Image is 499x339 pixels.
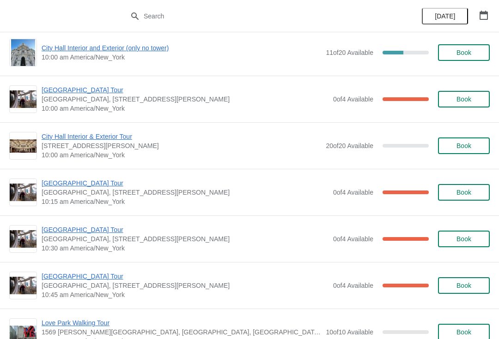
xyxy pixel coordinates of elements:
[438,91,490,107] button: Book
[438,184,490,201] button: Book
[10,326,37,339] img: Love Park Walking Tour | 1569 John F Kennedy Boulevard, Philadelphia, PA, USA | 11:00 am America/...
[456,235,471,243] span: Book
[435,12,455,20] span: [DATE]
[42,141,321,150] span: [STREET_ADDRESS][PERSON_NAME]
[42,225,329,234] span: [GEOGRAPHIC_DATA] Tour
[42,197,329,206] span: 10:15 am America/New_York
[10,139,37,153] img: City Hall Interior & Exterior Tour | 1400 John F Kennedy Boulevard, Suite 121, Philadelphia, PA, ...
[456,142,471,149] span: Book
[42,272,329,281] span: [GEOGRAPHIC_DATA] Tour
[42,244,329,253] span: 10:30 am America/New_York
[10,230,37,248] img: City Hall Tower Tour | City Hall Visitor Center, 1400 John F Kennedy Boulevard Suite 121, Philade...
[42,104,329,113] span: 10:00 am America/New_York
[42,188,329,197] span: [GEOGRAPHIC_DATA], [STREET_ADDRESS][PERSON_NAME]
[333,235,373,243] span: 0 of 4 Available
[42,234,329,244] span: [GEOGRAPHIC_DATA], [STREET_ADDRESS][PERSON_NAME]
[333,189,373,196] span: 0 of 4 Available
[42,178,329,188] span: [GEOGRAPHIC_DATA] Tour
[326,142,373,149] span: 20 of 20 Available
[456,49,471,56] span: Book
[10,184,37,202] img: City Hall Tower Tour | City Hall Visitor Center, 1400 John F Kennedy Boulevard Suite 121, Philade...
[143,8,374,24] input: Search
[42,53,321,62] span: 10:00 am America/New_York
[333,95,373,103] span: 0 of 4 Available
[326,328,373,336] span: 10 of 10 Available
[422,8,468,24] button: [DATE]
[42,43,321,53] span: City Hall Interior and Exterior (only no tower)
[438,277,490,294] button: Book
[456,328,471,336] span: Book
[456,95,471,103] span: Book
[42,85,329,95] span: [GEOGRAPHIC_DATA] Tour
[326,49,373,56] span: 11 of 20 Available
[42,327,321,337] span: 1569 [PERSON_NAME][GEOGRAPHIC_DATA], [GEOGRAPHIC_DATA], [GEOGRAPHIC_DATA], [GEOGRAPHIC_DATA]
[42,281,329,290] span: [GEOGRAPHIC_DATA], [STREET_ADDRESS][PERSON_NAME]
[438,231,490,247] button: Book
[438,44,490,61] button: Book
[42,95,329,104] span: [GEOGRAPHIC_DATA], [STREET_ADDRESS][PERSON_NAME]
[42,290,329,299] span: 10:45 am America/New_York
[10,90,37,108] img: City Hall Tower Tour | City Hall Visitor Center, 1400 John F Kennedy Boulevard Suite 121, Philade...
[456,282,471,289] span: Book
[42,318,321,327] span: Love Park Walking Tour
[333,282,373,289] span: 0 of 4 Available
[10,277,37,295] img: City Hall Tower Tour | City Hall Visitor Center, 1400 John F Kennedy Boulevard Suite 121, Philade...
[42,132,321,141] span: City Hall Interior & Exterior Tour
[42,150,321,160] span: 10:00 am America/New_York
[456,189,471,196] span: Book
[11,39,36,66] img: City Hall Interior and Exterior (only no tower) | | 10:00 am America/New_York
[438,137,490,154] button: Book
